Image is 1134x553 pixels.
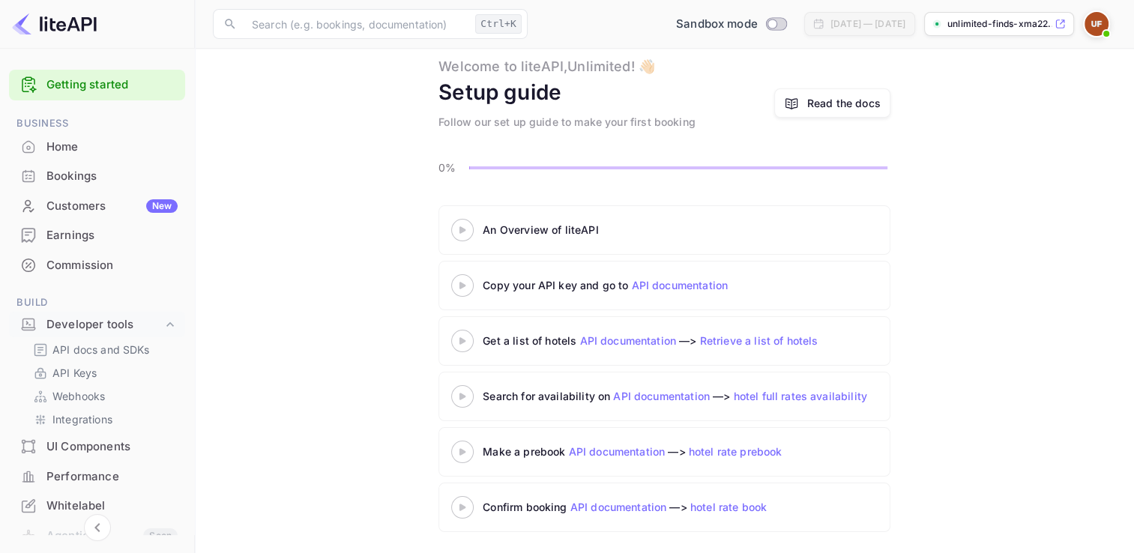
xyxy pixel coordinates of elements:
div: Integrations [27,408,179,430]
div: Performance [9,462,185,492]
a: Read the docs [807,95,881,111]
span: Build [9,294,185,311]
a: API Keys [33,365,173,381]
div: Whitelabel [46,498,178,515]
input: Search (e.g. bookings, documentation) [243,9,469,39]
a: Bookings [9,162,185,190]
div: Get a list of hotels —> [483,333,857,348]
a: API documentation [613,390,710,402]
div: Setup guide [438,76,561,108]
div: UI Components [46,438,178,456]
a: hotel rate book [690,501,767,513]
div: Bookings [46,168,178,185]
div: Home [46,139,178,156]
div: Earnings [9,221,185,250]
a: Retrieve a list of hotels [700,334,818,347]
div: UI Components [9,432,185,462]
span: Business [9,115,185,132]
div: Developer tools [46,316,163,333]
div: Getting started [9,70,185,100]
div: Follow our set up guide to make your first booking [438,114,696,130]
div: Make a prebook —> [483,444,857,459]
p: unlimited-finds-xma22.... [947,17,1052,31]
p: Integrations [52,411,112,427]
a: Integrations [33,411,173,427]
div: An Overview of liteAPI [483,222,857,238]
div: Bookings [9,162,185,191]
div: API docs and SDKs [27,339,179,360]
div: Home [9,133,185,162]
a: hotel rate prebook [689,445,782,458]
div: Developer tools [9,312,185,338]
p: Webhooks [52,388,105,404]
button: Collapse navigation [84,514,111,541]
p: API Keys [52,365,97,381]
a: API documentation [579,334,676,347]
a: Getting started [46,76,178,94]
div: Copy your API key and go to [483,277,857,293]
img: Unlimited Finds [1085,12,1109,36]
div: Confirm booking —> [483,499,857,515]
a: Commission [9,251,185,279]
div: Commission [46,257,178,274]
div: Search for availability on —> [483,388,1007,404]
div: Commission [9,251,185,280]
div: [DATE] — [DATE] [830,17,905,31]
a: hotel full rates availability [734,390,867,402]
a: API documentation [631,279,728,291]
span: Sandbox mode [676,16,758,33]
a: API documentation [569,445,666,458]
a: Read the docs [774,88,890,118]
div: New [146,199,178,213]
div: API Keys [27,362,179,384]
img: LiteAPI logo [12,12,97,36]
div: Customers [46,198,178,215]
a: Performance [9,462,185,490]
div: Earnings [46,227,178,244]
a: API docs and SDKs [33,342,173,357]
a: Earnings [9,221,185,249]
a: Home [9,133,185,160]
p: API docs and SDKs [52,342,150,357]
div: Welcome to liteAPI, Unlimited ! 👋🏻 [438,56,655,76]
div: CustomersNew [9,192,185,221]
div: Webhooks [27,385,179,407]
div: Ctrl+K [475,14,522,34]
a: Webhooks [33,388,173,404]
a: Whitelabel [9,492,185,519]
a: CustomersNew [9,192,185,220]
a: UI Components [9,432,185,460]
a: API documentation [570,501,667,513]
div: Performance [46,468,178,486]
p: 0% [438,160,465,175]
div: Whitelabel [9,492,185,521]
div: Switch to Production mode [670,16,792,33]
